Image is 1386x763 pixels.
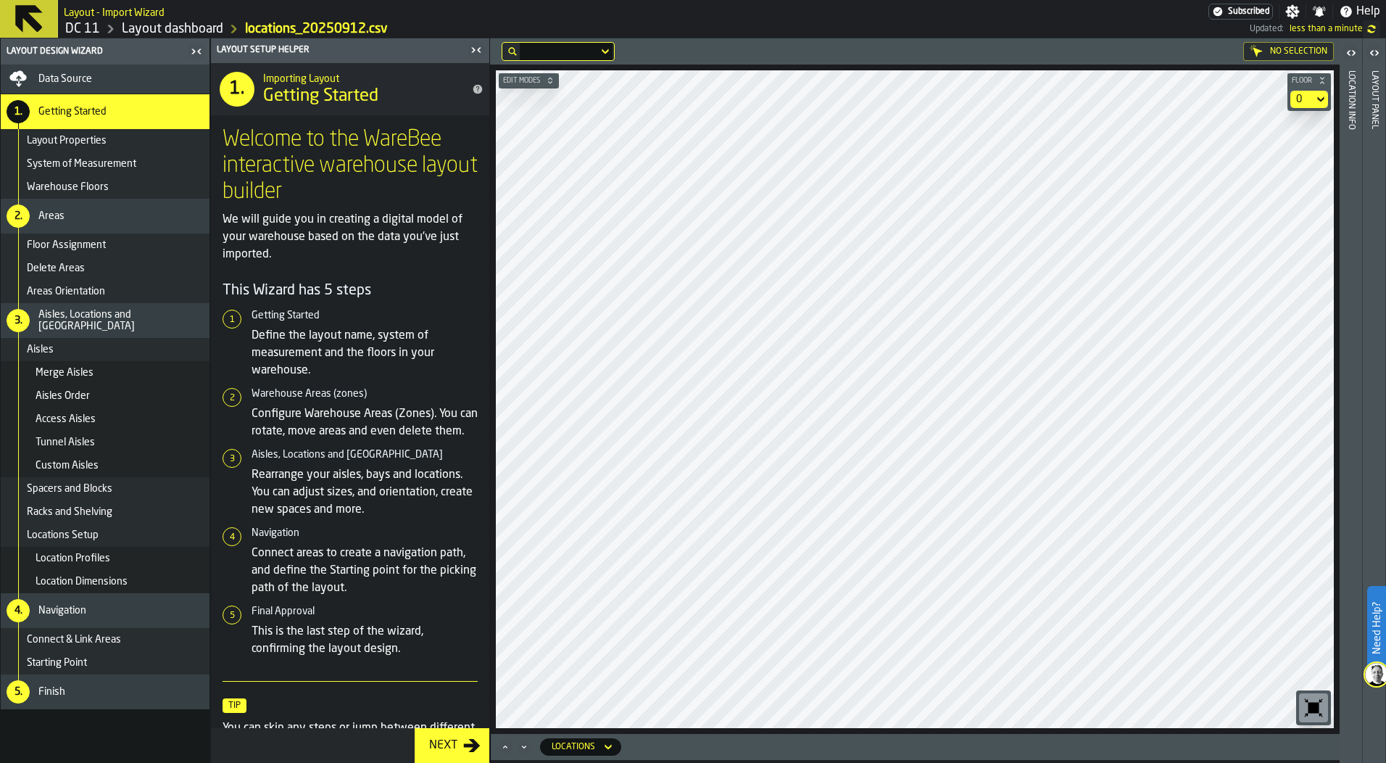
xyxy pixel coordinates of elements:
div: hide filter [508,47,517,56]
label: button-toggle-Notifications [1306,4,1332,19]
button: button- [1287,73,1331,88]
span: Tunnel Aisles [36,437,95,448]
span: Locations Setup [27,529,99,541]
div: 2. [7,205,30,228]
div: 1. [7,100,30,123]
span: Subscribed [1228,7,1269,17]
li: menu System of Measurement [1,152,209,176]
a: link-to-/wh/i/2e91095d-d0fa-471d-87cf-b9f7f81665fc/designer [122,21,223,37]
li: menu Finish [1,675,209,709]
header: Location Info [1340,38,1362,763]
li: menu Racks and Shelving [1,500,209,524]
div: Menu Subscription [1208,4,1273,20]
nav: Breadcrumb [64,20,657,38]
span: 9/15/2025, 8:11:25 AM [1290,24,1363,34]
span: Help [1356,3,1380,20]
span: Layout Properties [27,135,107,147]
li: menu Access Aisles [1,408,209,431]
p: Rearrange your aisles, bays and locations. You can adjust sizes, and orientation, create new spac... [252,466,478,519]
div: title-Getting Started [211,63,489,115]
label: button-toggle-Close me [466,41,486,59]
label: button-toggle-Close me [186,43,207,60]
div: 4. [7,599,30,622]
a: link-to-/wh/i/2e91095d-d0fa-471d-87cf-b9f7f81665fc/settings/billing [1208,4,1273,20]
span: Custom Aisles [36,460,99,471]
li: menu Layout Properties [1,129,209,152]
li: menu Floor Assignment [1,234,209,257]
p: We will guide you in creating a digital model of your warehouse based on the data you've just imp... [223,211,478,263]
div: Layout panel [1369,67,1379,759]
div: No Selection [1243,42,1334,61]
li: menu Tunnel Aisles [1,431,209,454]
span: Finish [38,686,65,698]
span: Racks and Shelving [27,506,112,518]
span: Areas [38,210,65,222]
span: Data Source [38,73,92,85]
h2: Sub Title [263,70,455,85]
div: 5. [7,680,30,704]
span: Floor [1289,77,1315,85]
li: menu Starting Point [1,651,209,675]
div: 3. [7,309,30,332]
div: Next [423,737,463,754]
li: menu Custom Aisles [1,454,209,477]
span: Aisles [27,344,54,355]
h6: Aisles, Locations and [GEOGRAPHIC_DATA] [252,449,478,461]
h6: Final Approval [252,606,478,617]
li: menu Locations Setup [1,524,209,547]
a: link-to-/wh/i/2e91095d-d0fa-471d-87cf-b9f7f81665fc [65,21,100,37]
div: Location Info [1346,67,1356,759]
label: button-toggle-Open [1364,41,1385,67]
button: Minimize [515,740,533,754]
li: menu Warehouse Floors [1,176,209,199]
button: button- [499,73,559,88]
h6: Warehouse Areas (zones) [252,388,478,400]
li: menu Aisles [1,338,209,361]
li: menu Location Dimensions [1,570,209,593]
li: menu Areas [1,199,209,234]
span: Access Aisles [36,413,96,425]
span: Navigation [38,605,86,616]
span: Edit Modes [500,77,543,85]
span: Getting Started [263,85,378,108]
svg: Reset zoom and position [1302,696,1325,719]
button: Maximize [497,740,514,754]
button: button-Next [415,728,489,763]
li: menu Aisles Order [1,384,209,408]
div: DropdownMenuValue-locations [552,742,595,752]
span: Warehouse Floors [27,181,109,193]
h6: Getting Started [252,310,478,321]
span: Updated: [1250,24,1284,34]
li: menu Spacers and Blocks [1,477,209,500]
p: Configure Warehouse Areas (Zones). You can rotate, move areas and even delete them. [252,405,478,440]
span: Getting Started [38,106,107,117]
li: menu Delete Areas [1,257,209,280]
p: You can skip any steps or jump between different sections. [223,719,478,754]
li: menu Navigation [1,593,209,628]
li: menu Merge Aisles [1,361,209,384]
span: Tip [223,698,246,713]
div: 1. [220,72,254,107]
label: button-toggle-Open [1341,41,1361,67]
li: menu Getting Started [1,94,209,129]
label: Need Help? [1369,587,1385,669]
label: button-toggle-Help [1333,3,1386,20]
li: menu Connect & Link Areas [1,628,209,651]
p: Connect areas to create a navigation path, and define the Starting point for the picking path of ... [252,545,478,597]
span: Floor Assignment [27,239,106,251]
header: Layout Setup Helper [211,38,489,63]
span: Areas Orientation [27,286,105,297]
span: Location Dimensions [36,576,128,587]
div: DropdownMenuValue-default-floor [1290,91,1328,108]
p: This is the last step of the wizard, confirming the layout design. [252,623,478,658]
li: menu Aisles, Locations and Bays [1,303,209,338]
label: button-toggle-Settings [1279,4,1306,19]
span: Merge Aisles [36,367,94,379]
span: Starting Point [27,657,87,669]
a: link-to-/wh/i/2e91095d-d0fa-471d-87cf-b9f7f81665fc/import/layout/97daaf61-11e2-4a77-bd0c-916a90e0... [245,21,388,37]
h6: Navigation [252,527,478,539]
span: Aisles, Locations and [GEOGRAPHIC_DATA] [38,309,204,332]
div: DropdownMenuValue-locations [540,738,621,756]
h4: This Wizard has 5 steps [223,281,478,301]
header: Layout panel [1363,38,1385,763]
